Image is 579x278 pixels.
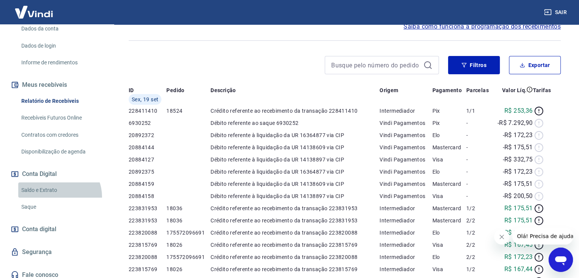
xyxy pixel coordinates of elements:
[380,217,432,224] p: Intermediador
[466,144,492,151] p: -
[129,180,166,188] p: 20884159
[502,167,533,176] p: -R$ 172,23
[380,144,432,151] p: Vindi Pagamentos
[129,205,166,212] p: 223831953
[9,166,105,182] button: Conta Digital
[380,253,432,261] p: Intermediador
[129,156,166,163] p: 20884127
[432,217,466,224] p: Mastercard
[380,156,432,163] p: Vindi Pagamentos
[504,216,533,225] p: R$ 175,51
[129,217,166,224] p: 223831953
[504,240,533,249] p: R$ 167,45
[466,253,492,261] p: 2/2
[132,96,158,103] span: Sex, 19 set
[466,131,492,139] p: -
[129,241,166,249] p: 223815769
[432,131,466,139] p: Elo
[166,229,211,236] p: 175572096691
[129,144,166,151] p: 20884144
[211,156,380,163] p: Débito referente à liquidação da UR 14138897 via CIP
[432,168,466,176] p: Elo
[432,192,466,200] p: Visa
[211,205,380,212] p: Crédito referente ao recebimento da transação 223831953
[211,119,380,127] p: Débito referente ao saque 6930252
[211,168,380,176] p: Débito referente à liquidação da UR 16364877 via CIP
[533,86,551,94] p: Tarifas
[380,205,432,212] p: Intermediador
[432,119,466,127] p: Pix
[166,86,184,94] p: Pedido
[509,56,561,74] button: Exportar
[432,144,466,151] p: Mastercard
[432,229,466,236] p: Elo
[18,93,105,109] a: Relatório de Recebíveis
[18,21,105,37] a: Dados da conta
[129,107,166,115] p: 228411410
[129,131,166,139] p: 20892372
[18,55,105,70] a: Informe de rendimentos
[129,265,166,273] p: 223815769
[18,199,105,215] a: Saque
[166,253,211,261] p: 175572096691
[380,265,432,273] p: Intermediador
[211,180,380,188] p: Débito referente à liquidação da UR 14138609 via CIP
[129,86,134,94] p: ID
[432,241,466,249] p: Visa
[380,86,398,94] p: Origem
[18,127,105,143] a: Contratos com credores
[502,86,526,94] p: Valor Líq.
[380,131,432,139] p: Vindi Pagamentos
[432,180,466,188] p: Mastercard
[380,229,432,236] p: Intermediador
[504,252,533,262] p: R$ 172,23
[494,229,509,244] iframe: Fechar mensagem
[22,224,56,235] span: Conta digital
[380,192,432,200] p: Vindi Pagamentos
[166,217,211,224] p: 18036
[466,265,492,273] p: 1/2
[502,143,533,152] p: -R$ 175,51
[9,0,59,24] img: Vindi
[432,107,466,115] p: Pix
[466,168,492,176] p: -
[211,131,380,139] p: Débito referente à liquidação da UR 16364877 via CIP
[166,107,211,115] p: 18524
[466,86,489,94] p: Parcelas
[211,192,380,200] p: Débito referente à liquidação da UR 14138897 via CIP
[166,205,211,212] p: 18036
[9,221,105,238] a: Conta digital
[18,144,105,160] a: Disponibilização de agenda
[129,253,166,261] p: 223820088
[129,192,166,200] p: 20884158
[404,22,561,31] a: Saiba como funciona a programação dos recebimentos
[502,155,533,164] p: -R$ 332,75
[9,77,105,93] button: Meus recebíveis
[18,110,105,126] a: Recebíveis Futuros Online
[432,156,466,163] p: Visa
[466,180,492,188] p: -
[502,192,533,201] p: -R$ 200,50
[466,156,492,163] p: -
[466,229,492,236] p: 1/2
[129,168,166,176] p: 20892375
[166,241,211,249] p: 18026
[211,253,380,261] p: Crédito referente ao recebimento da transação 223820088
[448,56,500,74] button: Filtros
[5,5,64,11] span: Olá! Precisa de ajuda?
[18,182,105,198] a: Saldo e Extrato
[211,144,380,151] p: Débito referente à liquidação da UR 14138609 via CIP
[380,119,432,127] p: Vindi Pagamentos
[380,168,432,176] p: Vindi Pagamentos
[331,59,420,71] input: Busque pelo número do pedido
[432,86,462,94] p: Pagamento
[432,205,466,212] p: Mastercard
[466,217,492,224] p: 2/2
[211,241,380,249] p: Crédito referente ao recebimento da transação 223815769
[432,253,466,261] p: Elo
[166,265,211,273] p: 18026
[466,205,492,212] p: 1/2
[380,180,432,188] p: Vindi Pagamentos
[504,265,533,274] p: R$ 167,44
